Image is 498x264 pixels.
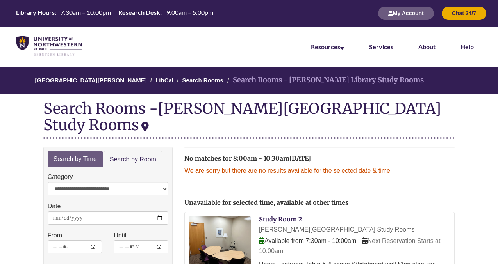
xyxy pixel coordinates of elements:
[43,100,455,138] div: Search Rooms -
[115,8,163,17] th: Research Desk:
[16,36,82,57] img: UNWSP Library Logo
[166,9,213,16] span: 9:00am – 5:00pm
[43,67,455,94] nav: Breadcrumb
[184,199,455,206] h2: Unavailable for selected time, available at other times
[48,151,103,168] a: Search by Time
[182,77,223,83] a: Search Rooms
[442,10,486,16] a: Chat 24/7
[369,43,393,50] a: Services
[311,43,344,50] a: Resources
[114,230,126,241] label: Until
[155,77,173,83] a: LibCal
[13,8,57,17] th: Library Hours:
[442,7,486,20] button: Chat 24/7
[48,230,62,241] label: From
[259,225,451,235] div: [PERSON_NAME][GEOGRAPHIC_DATA] Study Rooms
[378,10,434,16] a: My Account
[184,166,455,176] p: We are sorry but there are no results available for the selected date & time.
[259,237,356,244] span: Available from 7:30am - 10:00am
[259,215,302,223] a: Study Room 2
[48,172,73,182] label: Category
[35,77,147,83] a: [GEOGRAPHIC_DATA][PERSON_NAME]
[13,8,216,18] a: Hours Today
[48,201,61,211] label: Date
[418,43,436,50] a: About
[104,151,162,168] a: Search by Room
[184,155,455,162] h2: No matches for 8:00am - 10:30am[DATE]
[461,43,474,50] a: Help
[61,9,111,16] span: 7:30am – 10:00pm
[225,74,424,86] li: Search Rooms - [PERSON_NAME] Library Study Rooms
[43,99,441,134] div: [PERSON_NAME][GEOGRAPHIC_DATA] Study Rooms
[378,7,434,20] button: My Account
